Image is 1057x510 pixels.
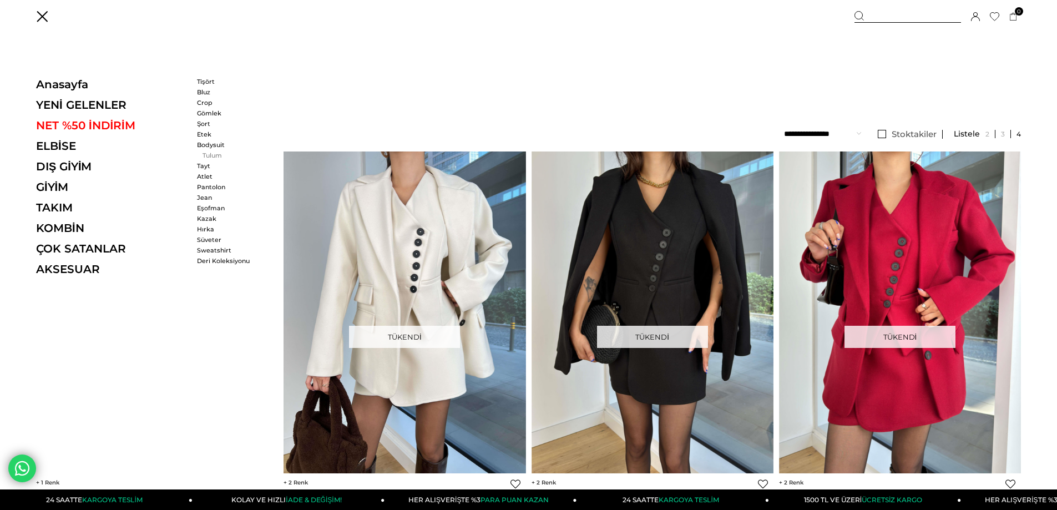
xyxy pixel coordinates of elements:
a: Bluz [197,88,261,96]
a: 0 [1009,13,1018,21]
a: 1500 TL VE ÜZERİÜCRETSİZ KARGO [769,489,961,510]
a: Tişört [197,78,261,85]
a: Bodysuit [197,141,261,149]
a: Eşofman [197,204,261,212]
a: ÇOK SATANLAR [36,242,189,255]
a: GİYİM [36,180,189,194]
span: KARGOYA TESLİM [659,496,719,504]
a: Deri Koleksiyonu [197,257,261,265]
span: İADE & DEĞİŞİM! [286,496,341,504]
a: Atlet [197,173,261,180]
span: PARA PUAN KAZAN [481,496,549,504]
a: KOLAY VE HIZLIİADE & DEĞİŞİM! [193,489,385,510]
span: 0 [1015,7,1023,16]
a: Tulum [197,152,261,159]
a: Tayt [197,162,261,170]
a: Süveter [197,236,261,244]
a: YENİ GELENLER [36,98,189,112]
span: Stoktakiler [892,129,937,139]
span: ÜCRETSİZ KARGO [862,496,922,504]
a: KOMBİN [36,221,189,235]
a: Etek [197,130,261,138]
span: 1 [36,479,59,486]
a: TAKIM [36,201,189,214]
a: Sweatshirt [197,246,261,254]
a: DIŞ GİYİM [36,160,189,173]
a: 24 SAATTEKARGOYA TESLİM [577,489,769,510]
a: Anasayfa [36,78,189,91]
span: 2 [779,479,803,486]
a: AKSESUAR [36,262,189,276]
span: 2 [284,479,308,486]
a: Pantolon [197,183,261,191]
a: Stoktakiler [872,130,943,139]
span: 2 [532,479,556,486]
a: 24 SAATTEKARGOYA TESLİM [1,489,193,510]
img: Omuz Vatkalı Önü Düğme Kapamalı Margita Bordo Kadın Blazer Ceket 25K169 [779,151,1021,473]
a: ELBİSE [36,139,189,153]
img: Omuz Vatkalı Önü Düğme Kapamalı Margita Ekru Kadın Blazer Ceket 25K169 [284,151,525,473]
a: Favorilere Ekle [758,479,768,489]
a: Gömlek [197,109,261,117]
a: HER ALIŞVERİŞTE %3PARA PUAN KAZAN [385,489,576,510]
a: Hırka [197,225,261,233]
span: KARGOYA TESLİM [82,496,142,504]
a: Kazak [197,215,261,223]
a: Crop [197,99,261,107]
a: Favorilere Ekle [510,479,520,489]
img: Omuz Vatkalı Önü Düğme Kapamalı Margita Siyah Kadın Blazer Ceket 25K169 [532,151,773,473]
a: NET %50 İNDİRİM [36,119,189,132]
a: Jean [197,194,261,201]
a: Favorilere Ekle [1005,479,1015,489]
a: Şort [197,120,261,128]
